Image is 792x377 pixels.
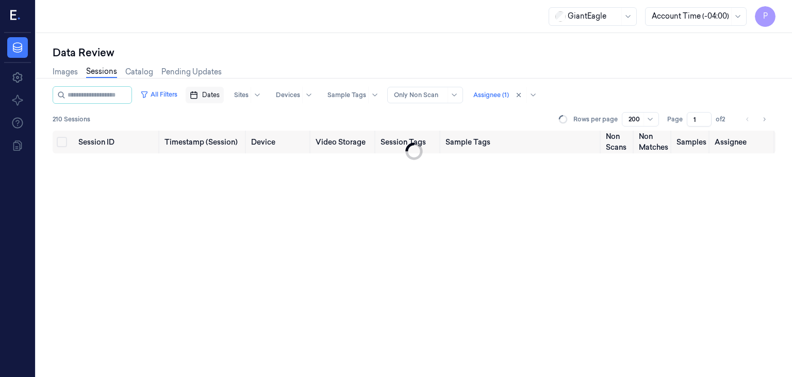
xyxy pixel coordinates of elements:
th: Session Tags [376,131,441,153]
nav: pagination [740,112,771,127]
button: Dates [186,87,224,103]
span: of 2 [716,115,732,124]
a: Sessions [86,66,117,78]
th: Non Matches [635,131,672,153]
button: All Filters [136,86,181,103]
th: Sample Tags [441,131,602,153]
th: Samples [672,131,711,153]
a: Pending Updates [161,67,222,77]
a: Images [53,67,78,77]
a: Catalog [125,67,153,77]
th: Assignee [711,131,775,153]
th: Timestamp (Session) [160,131,247,153]
th: Session ID [74,131,160,153]
div: Data Review [53,45,775,60]
th: Device [247,131,312,153]
span: Page [667,115,683,124]
button: Select all [57,137,67,147]
button: P [755,6,775,27]
button: Go to next page [757,112,771,127]
p: Rows per page [573,115,618,124]
span: 210 Sessions [53,115,90,124]
span: Dates [202,90,220,100]
th: Non Scans [602,131,634,153]
th: Video Storage [311,131,376,153]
